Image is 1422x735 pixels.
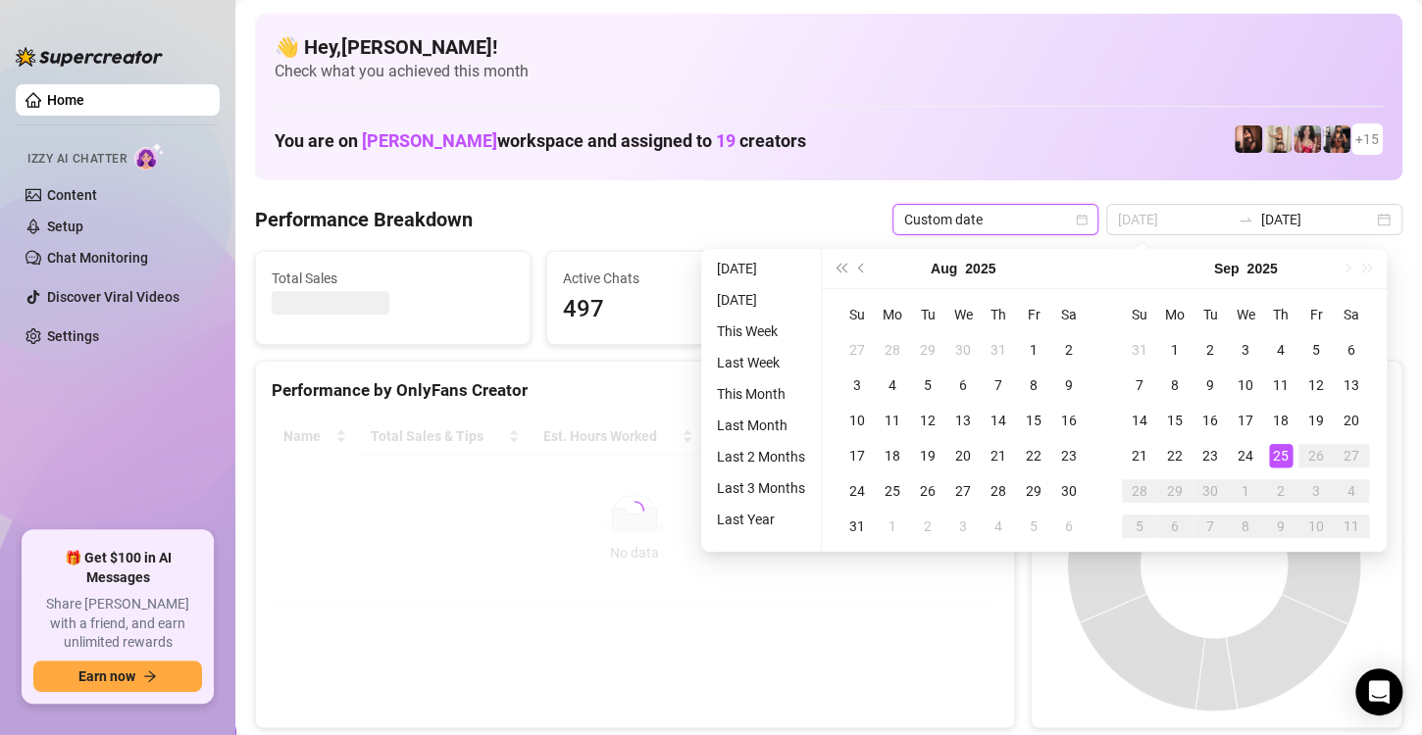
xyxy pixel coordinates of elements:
td: 2025-09-03 [945,509,981,544]
td: 2025-09-25 [1263,438,1298,473]
div: 12 [1304,373,1328,397]
li: Last Month [709,414,813,437]
td: 2025-10-07 [1193,509,1228,544]
img: Dragonjen710 (@dragonjen) [1235,125,1262,153]
span: 497 [563,291,805,328]
td: 2025-09-01 [1157,332,1193,367]
td: 2025-10-06 [1157,509,1193,544]
div: 23 [1198,444,1222,467]
div: 25 [881,479,904,503]
td: 2025-09-14 [1122,403,1157,438]
div: 27 [845,338,869,362]
td: 2025-08-03 [839,367,875,403]
span: [PERSON_NAME] [362,130,497,151]
div: 9 [1198,373,1222,397]
div: 27 [951,479,975,503]
div: 21 [987,444,1010,467]
button: Last year (Control + left) [830,249,851,288]
th: Fr [1016,297,1051,332]
div: 30 [1198,479,1222,503]
td: 2025-09-24 [1228,438,1263,473]
div: 5 [1022,514,1045,538]
div: 7 [987,373,1010,397]
div: 4 [987,514,1010,538]
div: 31 [845,514,869,538]
td: 2025-08-28 [981,473,1016,509]
div: 29 [1022,479,1045,503]
span: Share [PERSON_NAME] with a friend, and earn unlimited rewards [33,595,202,653]
div: 5 [916,373,940,397]
td: 2025-08-26 [910,473,945,509]
td: 2025-08-01 [1016,332,1051,367]
button: Previous month (PageUp) [851,249,873,288]
td: 2025-08-19 [910,438,945,473]
div: 6 [1057,514,1081,538]
a: Home [47,92,84,108]
span: 🎁 Get $100 in AI Messages [33,549,202,587]
th: Tu [910,297,945,332]
li: Last 2 Months [709,445,813,468]
td: 2025-08-22 [1016,438,1051,473]
td: 2025-10-11 [1334,509,1369,544]
div: 21 [1128,444,1151,467]
td: 2025-10-10 [1298,509,1334,544]
td: 2025-09-13 [1334,367,1369,403]
a: Settings [47,328,99,344]
td: 2025-09-10 [1228,367,1263,403]
div: 8 [1022,373,1045,397]
td: 2025-09-18 [1263,403,1298,438]
span: calendar [1076,214,1088,225]
td: 2025-09-26 [1298,438,1334,473]
td: 2025-08-11 [875,403,910,438]
img: AI Chatter [134,142,165,171]
div: 24 [845,479,869,503]
div: 23 [1057,444,1081,467]
div: 28 [1128,479,1151,503]
td: 2025-08-13 [945,403,981,438]
td: 2025-09-01 [875,509,910,544]
div: 7 [1128,373,1151,397]
div: 25 [1269,444,1293,467]
td: 2025-08-18 [875,438,910,473]
div: 9 [1269,514,1293,538]
span: Check what you achieved this month [275,61,1383,82]
td: 2025-07-29 [910,332,945,367]
td: 2025-07-31 [981,332,1016,367]
div: 26 [1304,444,1328,467]
div: 3 [1234,338,1257,362]
td: 2025-08-04 [875,367,910,403]
td: 2025-08-14 [981,403,1016,438]
div: 4 [1340,479,1363,503]
div: 18 [881,444,904,467]
input: End date [1261,209,1373,230]
div: 2 [1269,479,1293,503]
td: 2025-09-29 [1157,473,1193,509]
li: This Month [709,382,813,406]
td: 2025-09-08 [1157,367,1193,403]
div: 19 [1304,409,1328,432]
td: 2025-08-12 [910,403,945,438]
li: [DATE] [709,257,813,280]
th: Fr [1298,297,1334,332]
td: 2025-09-04 [981,509,1016,544]
div: 11 [1340,514,1363,538]
div: 16 [1057,409,1081,432]
span: swap-right [1238,212,1253,227]
a: Setup [47,219,83,234]
div: 7 [1198,514,1222,538]
div: 15 [1022,409,1045,432]
td: 2025-09-11 [1263,367,1298,403]
div: 10 [845,409,869,432]
div: 1 [1234,479,1257,503]
div: 1 [881,514,904,538]
td: 2025-09-02 [910,509,945,544]
td: 2025-09-09 [1193,367,1228,403]
span: Izzy AI Chatter [27,150,127,169]
div: Open Intercom Messenger [1355,668,1402,715]
div: 4 [1269,338,1293,362]
td: 2025-09-28 [1122,473,1157,509]
td: 2025-08-29 [1016,473,1051,509]
div: 15 [1163,409,1187,432]
div: 18 [1269,409,1293,432]
button: Choose a month [931,249,957,288]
